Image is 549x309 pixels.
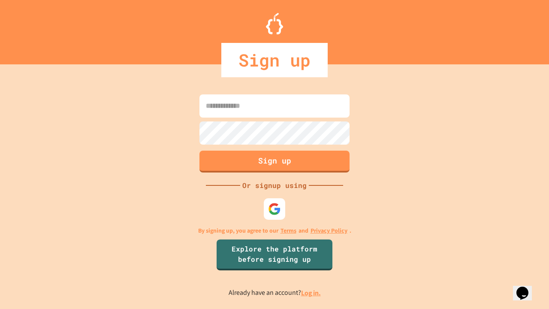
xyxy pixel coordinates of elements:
[513,275,540,300] iframe: chat widget
[268,203,281,215] img: google-icon.svg
[311,226,347,235] a: Privacy Policy
[221,43,328,77] div: Sign up
[301,288,321,297] a: Log in.
[478,237,540,274] iframe: chat widget
[199,151,350,173] button: Sign up
[240,180,309,191] div: Or signup using
[229,288,321,298] p: Already have an account?
[198,226,351,235] p: By signing up, you agree to our and .
[281,226,296,235] a: Terms
[266,13,283,34] img: Logo.svg
[217,239,332,270] a: Explore the platform before signing up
